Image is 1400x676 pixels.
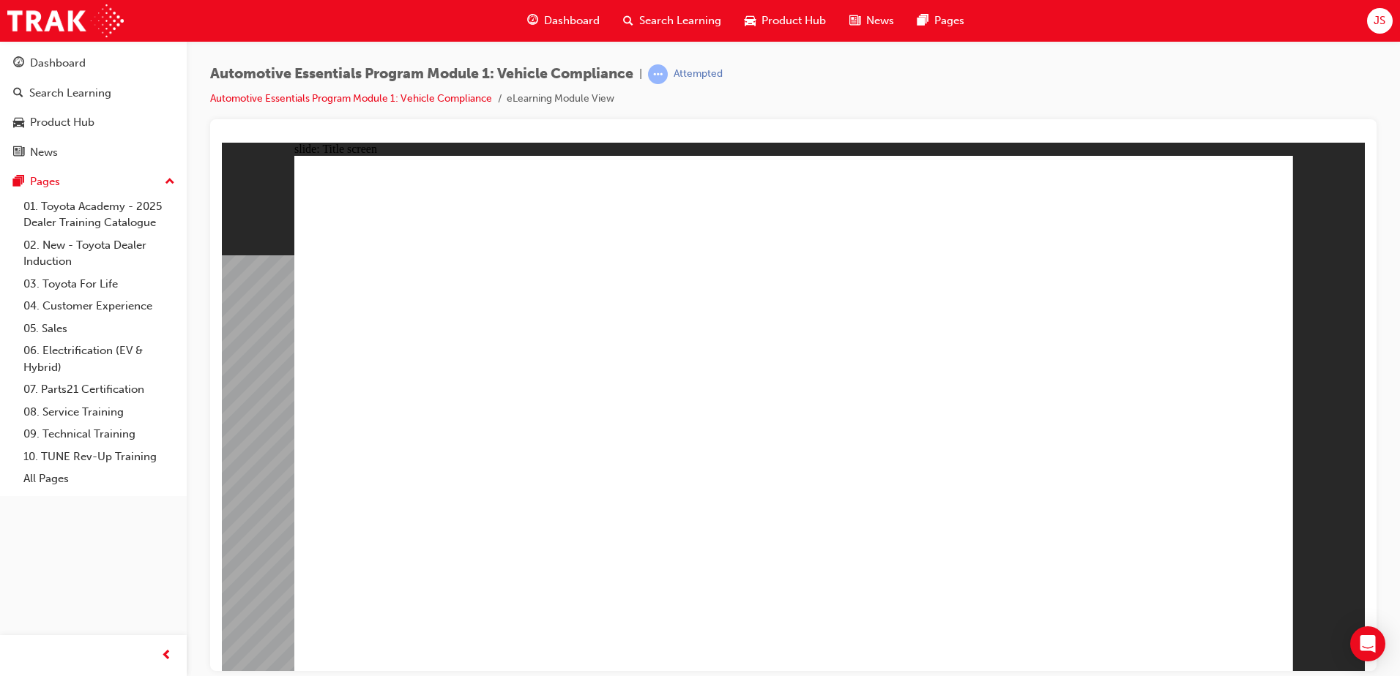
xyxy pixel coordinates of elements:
a: car-iconProduct Hub [733,6,838,36]
li: eLearning Module View [507,91,614,108]
span: JS [1374,12,1385,29]
a: guage-iconDashboard [515,6,611,36]
a: 01. Toyota Academy - 2025 Dealer Training Catalogue [18,195,181,234]
div: Product Hub [30,114,94,131]
span: pages-icon [917,12,928,30]
a: 06. Electrification (EV & Hybrid) [18,339,181,378]
span: car-icon [13,116,24,129]
a: Product Hub [6,109,181,136]
a: Automotive Essentials Program Module 1: Vehicle Compliance [210,92,492,105]
a: 02. New - Toyota Dealer Induction [18,234,181,273]
a: 05. Sales [18,318,181,340]
span: Dashboard [544,12,600,29]
span: News [866,12,894,29]
button: Pages [6,168,181,195]
a: search-iconSearch Learning [611,6,733,36]
a: 03. Toyota For Life [18,273,181,296]
a: 10. TUNE Rev-Up Training [18,446,181,468]
span: news-icon [13,146,24,159]
span: news-icon [849,12,860,30]
button: JS [1367,8,1393,34]
span: up-icon [165,173,175,192]
span: prev-icon [161,647,172,665]
button: DashboardSearch LearningProduct HubNews [6,47,181,168]
div: Dashboard [30,55,86,72]
img: Trak [7,4,124,37]
a: 09. Technical Training [18,423,181,446]
a: news-iconNews [838,6,906,36]
span: Pages [934,12,964,29]
a: 07. Parts21 Certification [18,378,181,401]
span: search-icon [13,87,23,100]
div: News [30,144,58,161]
span: Product Hub [762,12,826,29]
span: search-icon [623,12,633,30]
span: Automotive Essentials Program Module 1: Vehicle Compliance [210,66,633,83]
div: Search Learning [29,85,111,102]
span: pages-icon [13,176,24,189]
a: Search Learning [6,80,181,107]
span: | [639,66,642,83]
span: guage-icon [13,57,24,70]
span: learningRecordVerb_ATTEMPT-icon [648,64,668,84]
a: All Pages [18,467,181,490]
div: Pages [30,173,60,190]
a: Dashboard [6,50,181,77]
a: pages-iconPages [906,6,976,36]
span: guage-icon [527,12,538,30]
span: Search Learning [639,12,721,29]
a: 08. Service Training [18,401,181,424]
a: 04. Customer Experience [18,295,181,318]
div: Attempted [674,67,723,81]
span: car-icon [745,12,756,30]
a: News [6,139,181,166]
div: Open Intercom Messenger [1350,626,1385,661]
